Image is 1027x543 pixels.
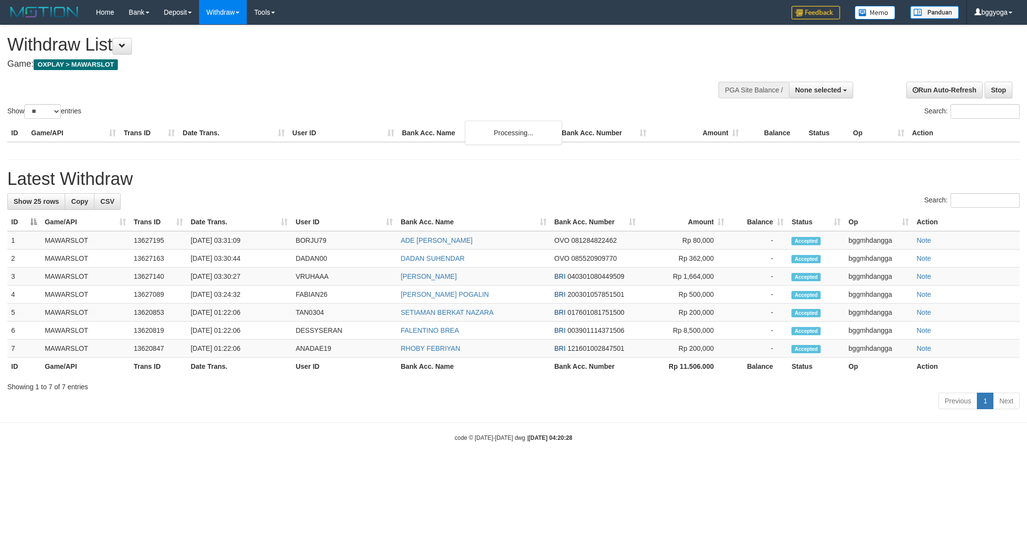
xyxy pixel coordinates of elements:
[65,193,94,210] a: Copy
[7,35,675,54] h1: Withdraw List
[289,124,398,142] th: User ID
[568,308,624,316] span: Copy 017601081751500 to clipboard
[465,121,562,145] div: Processing...
[292,304,397,322] td: TAN0304
[844,322,913,340] td: bggmhdangga
[130,304,187,322] td: 13620853
[640,268,729,286] td: Rp 1,664,000
[7,213,41,231] th: ID: activate to sort column descending
[397,358,550,376] th: Bank Acc. Name
[728,213,788,231] th: Balance: activate to sort column ascending
[401,272,457,280] a: [PERSON_NAME]
[7,169,1020,189] h1: Latest Withdraw
[728,340,788,358] td: -
[568,290,624,298] span: Copy 200301057851501 to clipboard
[640,304,729,322] td: Rp 200,000
[985,82,1012,98] a: Stop
[917,290,931,298] a: Note
[187,322,292,340] td: [DATE] 01:22:06
[789,82,854,98] button: None selected
[908,124,1020,142] th: Action
[41,231,130,250] td: MAWARSLOT
[938,393,977,409] a: Previous
[650,124,743,142] th: Amount
[130,231,187,250] td: 13627195
[7,268,41,286] td: 3
[844,340,913,358] td: bggmhdangga
[292,286,397,304] td: FABIAN26
[791,6,840,19] img: Feedback.jpg
[640,286,729,304] td: Rp 500,000
[951,104,1020,119] input: Search:
[917,344,931,352] a: Note
[7,286,41,304] td: 4
[130,340,187,358] td: 13620847
[187,358,292,376] th: Date Trans.
[849,124,908,142] th: Op
[41,304,130,322] td: MAWARSLOT
[187,231,292,250] td: [DATE] 03:31:09
[640,340,729,358] td: Rp 200,000
[41,322,130,340] td: MAWARSLOT
[27,124,120,142] th: Game/API
[7,231,41,250] td: 1
[130,268,187,286] td: 13627140
[728,286,788,304] td: -
[130,358,187,376] th: Trans ID
[791,291,821,299] span: Accepted
[844,231,913,250] td: bggmhdangga
[7,378,1020,392] div: Showing 1 to 7 of 7 entries
[41,213,130,231] th: Game/API: activate to sort column ascending
[791,255,821,263] span: Accepted
[844,304,913,322] td: bggmhdangga
[41,340,130,358] td: MAWARSLOT
[7,322,41,340] td: 6
[917,308,931,316] a: Note
[906,82,983,98] a: Run Auto-Refresh
[187,250,292,268] td: [DATE] 03:30:44
[743,124,805,142] th: Balance
[14,198,59,205] span: Show 25 rows
[844,286,913,304] td: bggmhdangga
[94,193,121,210] a: CSV
[401,308,494,316] a: SETIAMAN BERKAT NAZARA
[558,124,650,142] th: Bank Acc. Number
[130,322,187,340] td: 13620819
[179,124,288,142] th: Date Trans.
[728,231,788,250] td: -
[187,304,292,322] td: [DATE] 01:22:06
[7,340,41,358] td: 7
[120,124,179,142] th: Trans ID
[397,213,550,231] th: Bank Acc. Name: activate to sort column ascending
[187,340,292,358] td: [DATE] 01:22:06
[292,340,397,358] td: ANADAE19
[977,393,993,409] a: 1
[24,104,61,119] select: Showentries
[993,393,1020,409] a: Next
[7,104,81,119] label: Show entries
[41,286,130,304] td: MAWARSLOT
[788,213,844,231] th: Status: activate to sort column ascending
[130,250,187,268] td: 13627163
[554,254,569,262] span: OVO
[728,268,788,286] td: -
[640,231,729,250] td: Rp 80,000
[728,304,788,322] td: -
[844,358,913,376] th: Op
[550,358,640,376] th: Bank Acc. Number
[791,327,821,335] span: Accepted
[398,124,558,142] th: Bank Acc. Name
[640,322,729,340] td: Rp 8,500,000
[292,358,397,376] th: User ID
[788,358,844,376] th: Status
[7,250,41,268] td: 2
[41,358,130,376] th: Game/API
[7,358,41,376] th: ID
[130,213,187,231] th: Trans ID: activate to sort column ascending
[913,213,1020,231] th: Action
[7,124,27,142] th: ID
[292,268,397,286] td: VRUHAAA
[805,124,849,142] th: Status
[728,250,788,268] td: -
[401,236,473,244] a: ADE [PERSON_NAME]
